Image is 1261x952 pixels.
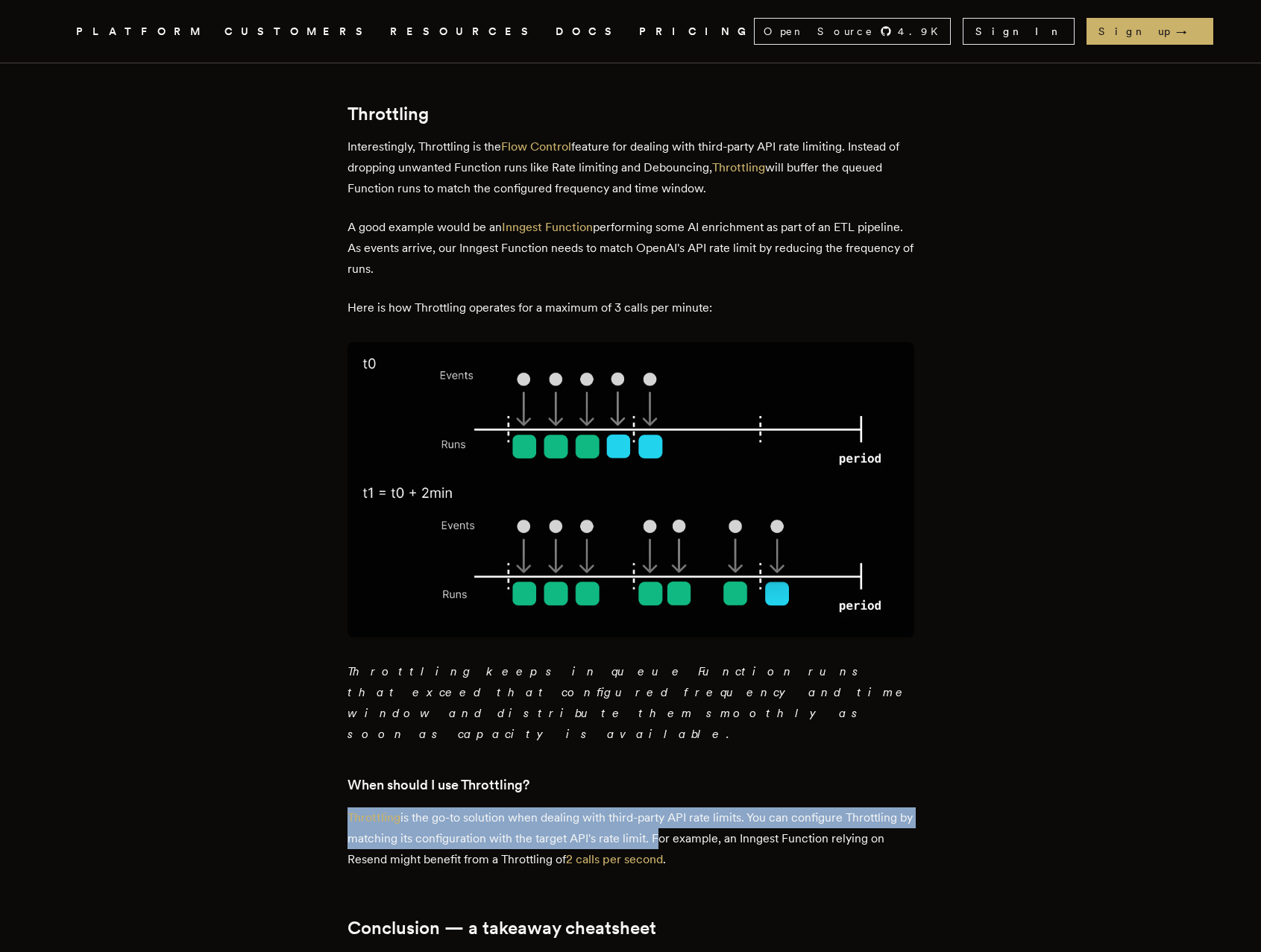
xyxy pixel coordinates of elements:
span: 4.9 K [898,24,947,39]
a: Throttling [712,160,765,174]
a: DOCS [556,22,621,41]
em: Throttling keeps in queue Function runs that exceed that configured frequency and time window and... [348,664,910,741]
h2: Conclusion — a takeaway cheatsheet [348,918,914,939]
a: Sign up [1087,18,1213,45]
p: Interestingly, Throttling is the feature for dealing with third-party API rate limiting. Instead ... [348,136,914,199]
p: is the go-to solution when dealing with third-party API rate limits. You can configure Throttling... [348,807,914,870]
p: Here is how Throttling operates for a maximum of 3 calls per minute: [348,297,914,318]
a: Inngest Function [502,220,593,234]
a: PRICING [639,22,754,41]
a: Flow Control [501,139,571,154]
button: RESOURCES [390,22,538,41]
a: 2 calls per second [566,852,663,866]
a: Sign In [963,18,1075,45]
a: CUSTOMERS [224,22,372,41]
img: Throttling does not prevent Function Runs but distribute them in time. Any events arriving outsid... [348,342,914,637]
span: Open Source [764,24,874,39]
a: Throttling [348,810,400,825]
h2: Throttling [348,104,914,124]
h3: When should I use Throttling? [348,775,914,795]
p: A good example would be an performing some AI enrichment as part of an ETL pipeline. As events ar... [348,217,914,280]
button: PLATFORM [76,22,207,41]
span: → [1176,24,1201,39]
